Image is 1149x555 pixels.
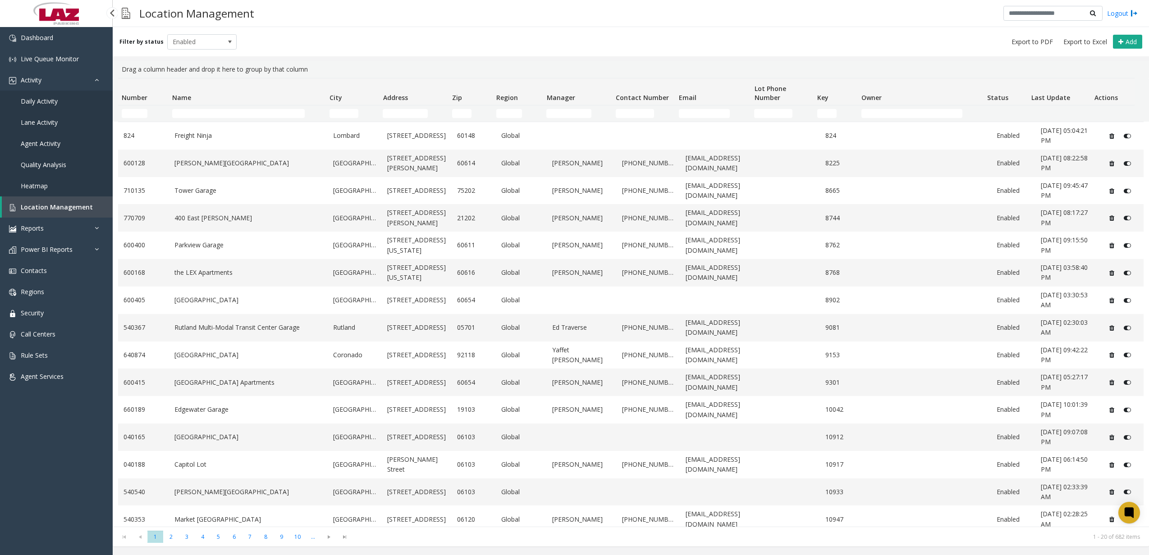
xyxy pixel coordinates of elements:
button: Delete [1104,211,1119,225]
span: Daily Activity [21,97,58,105]
a: Global [501,213,541,223]
span: Security [21,309,44,317]
button: Disable [1119,129,1135,143]
a: 8744 [825,213,859,223]
a: 540540 [124,487,164,497]
input: Manager Filter [546,109,591,118]
a: [STREET_ADDRESS][US_STATE] [387,263,446,283]
a: [PHONE_NUMBER] [622,268,675,277]
button: Disable [1119,375,1135,390]
a: [EMAIL_ADDRESS][DOMAIN_NAME] [686,208,751,228]
a: Tower Garage [174,186,322,196]
a: Enabled [997,459,1030,469]
a: Enabled [997,158,1030,168]
a: [PERSON_NAME] [552,514,611,524]
a: [PHONE_NUMBER] [622,350,675,360]
a: [PERSON_NAME] [552,213,611,223]
span: Contact Number [616,93,669,102]
a: [DATE] 02:28:25 AM [1041,509,1094,529]
a: 19103 [457,405,491,414]
a: Yaffet [PERSON_NAME] [552,345,611,365]
a: Global [501,459,541,469]
button: Delete [1104,266,1119,280]
a: [GEOGRAPHIC_DATA] [174,295,322,305]
span: Contacts [21,266,47,275]
a: 600405 [124,295,164,305]
a: [GEOGRAPHIC_DATA] [333,213,376,223]
a: [PHONE_NUMBER] [622,213,675,223]
button: Disable [1119,320,1135,335]
a: [STREET_ADDRESS] [387,323,446,332]
span: Page 6 [226,531,242,543]
span: Lane Activity [21,118,58,127]
span: Add [1126,37,1137,46]
a: 660189 [124,405,164,414]
div: Data table [113,78,1149,527]
button: Disable [1119,457,1135,472]
a: [PHONE_NUMBER] [622,158,675,168]
a: [STREET_ADDRESS] [387,432,446,442]
a: Enabled [997,240,1030,250]
td: Number Filter [118,105,169,122]
a: 60611 [457,240,491,250]
a: [PERSON_NAME] [552,459,611,469]
a: Global [501,240,541,250]
span: [DATE] 06:14:50 PM [1041,455,1088,473]
button: Delete [1104,512,1119,527]
a: [DATE] 10:01:39 PM [1041,400,1094,420]
span: Dashboard [21,33,53,42]
span: [DATE] 05:27:17 PM [1041,373,1088,391]
button: Disable [1119,156,1135,170]
a: 10917 [825,459,859,469]
input: Lot Phone Number Filter [754,109,792,118]
a: Enabled [997,432,1030,442]
a: [PHONE_NUMBER] [622,378,675,387]
span: Heatmap [21,182,48,190]
a: Rutland [333,323,376,332]
a: Enabled [997,213,1030,223]
img: 'icon' [9,352,16,359]
a: 10933 [825,487,859,497]
a: 770709 [124,213,164,223]
a: [STREET_ADDRESS] [387,186,446,196]
a: Edgewater Garage [174,405,322,414]
span: [DATE] 09:15:50 PM [1041,236,1088,254]
a: [PHONE_NUMBER] [622,240,675,250]
span: Location Management [21,203,93,211]
a: Global [501,295,541,305]
button: Disable [1119,238,1135,253]
a: 824 [825,131,859,141]
a: [PHONE_NUMBER] [622,514,675,524]
a: 60654 [457,295,491,305]
span: Page 2 [163,531,179,543]
a: [STREET_ADDRESS] [387,514,446,524]
a: [DATE] 02:33:39 AM [1041,482,1094,502]
a: Coronado [333,350,376,360]
a: [GEOGRAPHIC_DATA] [174,432,322,442]
a: 92118 [457,350,491,360]
a: Global [501,405,541,414]
a: [STREET_ADDRESS][PERSON_NAME] [387,153,446,173]
button: Delete [1104,129,1119,143]
a: 8225 [825,158,859,168]
a: Ed Traverse [552,323,611,332]
span: Number [122,93,147,102]
button: Disable [1119,211,1135,225]
a: [PERSON_NAME] [552,268,611,277]
a: 05701 [457,323,491,332]
a: [DATE] 09:07:08 PM [1041,427,1094,447]
span: City [330,93,342,102]
span: [DATE] 10:01:39 PM [1041,400,1088,419]
a: 8762 [825,240,859,250]
a: 400 East [PERSON_NAME] [174,213,322,223]
span: Key [817,93,829,102]
a: Enabled [997,268,1030,277]
a: [GEOGRAPHIC_DATA] [333,459,376,469]
a: Enabled [997,295,1030,305]
a: 8768 [825,268,859,277]
div: Drag a column header and drop it here to group by that column [118,61,1144,78]
span: [DATE] 09:42:22 PM [1041,346,1088,364]
input: Region Filter [496,109,522,118]
span: [DATE] 08:22:58 PM [1041,154,1088,172]
input: Contact Number Filter [616,109,654,118]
